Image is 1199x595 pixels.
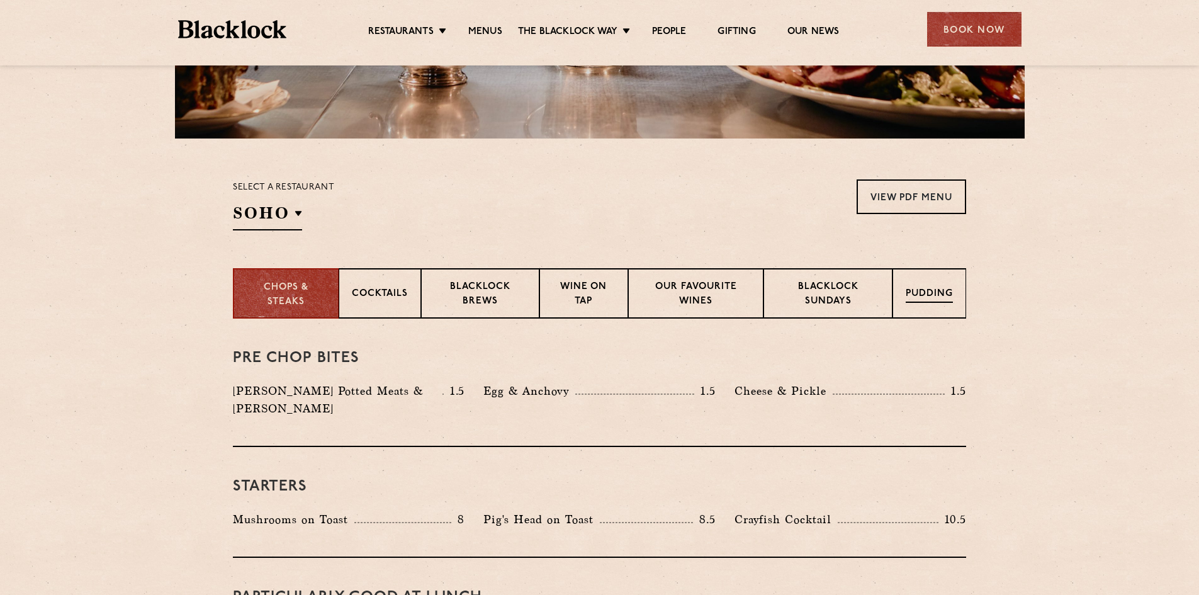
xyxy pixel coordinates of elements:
a: Our News [787,26,840,40]
p: 8 [451,511,464,528]
p: Our favourite wines [641,280,751,310]
a: Menus [468,26,502,40]
p: Select a restaurant [233,179,334,196]
p: Crayfish Cocktail [735,511,838,528]
p: Pig's Head on Toast [483,511,600,528]
a: People [652,26,686,40]
p: 1.5 [945,383,966,399]
h2: SOHO [233,202,302,230]
a: Gifting [718,26,755,40]
p: Blacklock Sundays [777,280,879,310]
h3: Starters [233,479,966,495]
p: Wine on Tap [553,280,614,310]
p: Pudding [906,287,953,303]
img: BL_Textured_Logo-footer-cropped.svg [178,20,287,38]
p: Cocktails [352,287,408,303]
p: 1.5 [694,383,716,399]
a: View PDF Menu [857,179,966,214]
h3: Pre Chop Bites [233,350,966,366]
p: 10.5 [938,511,966,528]
p: Egg & Anchovy [483,382,575,400]
p: Cheese & Pickle [735,382,833,400]
p: Blacklock Brews [434,280,526,310]
p: 8.5 [693,511,716,528]
p: Chops & Steaks [247,281,325,309]
a: The Blacklock Way [518,26,617,40]
p: [PERSON_NAME] Potted Meats & [PERSON_NAME] [233,382,442,417]
a: Restaurants [368,26,434,40]
div: Book Now [927,12,1022,47]
p: Mushrooms on Toast [233,511,354,528]
p: 1.5 [444,383,465,399]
